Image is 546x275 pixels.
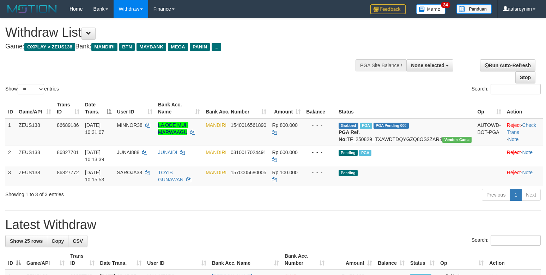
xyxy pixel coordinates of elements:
[522,150,533,155] a: Note
[16,166,54,186] td: ZEUS138
[411,63,444,68] span: None selected
[507,122,521,128] a: Reject
[85,170,104,182] span: [DATE] 10:15:53
[5,118,16,146] td: 1
[57,122,79,128] span: 86689186
[206,122,226,128] span: MANDIRI
[437,250,486,270] th: Op: activate to sort column ascending
[5,43,357,50] h4: Game: Bank:
[85,150,104,162] span: [DATE] 10:13:39
[117,170,142,175] span: SAROJA38
[356,59,406,71] div: PGA Site Balance /
[508,136,519,142] a: Note
[5,98,16,118] th: ID
[91,43,117,51] span: MANDIRI
[119,43,135,51] span: BTN
[5,84,59,94] label: Show entries
[327,250,375,270] th: Amount: activate to sort column ascending
[212,43,221,51] span: ...
[515,71,535,83] a: Stop
[5,146,16,166] td: 2
[472,84,541,94] label: Search:
[442,137,472,143] span: Vendor URL: https://trx31.1velocity.biz
[51,238,64,244] span: Copy
[231,170,266,175] span: Copy 1570005680005 to clipboard
[24,43,75,51] span: OXPLAY > ZEUS138
[97,250,145,270] th: Date Trans.: activate to sort column ascending
[272,150,297,155] span: Rp 600.000
[136,43,166,51] span: MAYBANK
[158,170,183,182] a: TOYIB GUNAWAN
[482,189,510,201] a: Previous
[510,189,522,201] a: 1
[117,122,142,128] span: MINNOR38
[231,150,266,155] span: Copy 0310017024491 to clipboard
[47,235,68,247] a: Copy
[73,238,83,244] span: CSV
[416,4,446,14] img: Button%20Memo.svg
[272,170,297,175] span: Rp 100.000
[203,98,269,118] th: Bank Acc. Number: activate to sort column ascending
[272,122,297,128] span: Rp 800.000
[521,189,541,201] a: Next
[504,98,543,118] th: Action
[24,250,67,270] th: Game/API: activate to sort column ascending
[16,146,54,166] td: ZEUS138
[5,166,16,186] td: 3
[206,150,226,155] span: MANDIRI
[57,150,79,155] span: 86827701
[407,250,437,270] th: Status: activate to sort column ascending
[158,150,177,155] a: JUNAIDI
[303,98,336,118] th: Balance
[82,98,114,118] th: Date Trans.: activate to sort column descending
[504,166,543,186] td: ·
[231,122,266,128] span: Copy 1540016561890 to clipboard
[339,150,358,156] span: Pending
[5,218,541,232] h1: Latest Withdraw
[144,250,209,270] th: User ID: activate to sort column ascending
[456,4,492,14] img: panduan.png
[491,84,541,94] input: Search:
[339,129,360,142] b: PGA Ref. No:
[209,250,282,270] th: Bank Acc. Name: activate to sort column ascending
[474,98,504,118] th: Op: activate to sort column ascending
[190,43,210,51] span: PANIN
[374,123,409,129] span: PGA Pending
[507,150,521,155] a: Reject
[507,122,536,135] a: Check Trans
[85,122,104,135] span: [DATE] 10:31:07
[282,250,327,270] th: Bank Acc. Number: activate to sort column ascending
[522,170,533,175] a: Note
[168,43,188,51] span: MEGA
[269,98,303,118] th: Amount: activate to sort column ascending
[472,235,541,246] label: Search:
[67,250,97,270] th: Trans ID: activate to sort column ascending
[16,98,54,118] th: Game/API: activate to sort column ascending
[359,150,371,156] span: Marked by aafnoeunsreypich
[504,146,543,166] td: ·
[57,170,79,175] span: 86827772
[504,118,543,146] td: · ·
[370,4,406,14] img: Feedback.jpg
[406,59,453,71] button: None selected
[491,235,541,246] input: Search:
[306,149,333,156] div: - - -
[206,170,226,175] span: MANDIRI
[16,118,54,146] td: ZEUS138
[480,59,535,71] a: Run Auto-Refresh
[306,122,333,129] div: - - -
[5,235,47,247] a: Show 25 rows
[474,118,504,146] td: AUTOWD-BOT-PGA
[5,250,24,270] th: ID: activate to sort column descending
[5,188,222,198] div: Showing 1 to 3 of 3 entries
[117,150,140,155] span: JUNAI888
[5,4,59,14] img: MOTION_logo.png
[68,235,87,247] a: CSV
[441,2,450,8] span: 34
[375,250,407,270] th: Balance: activate to sort column ascending
[54,98,82,118] th: Trans ID: activate to sort column ascending
[18,84,44,94] select: Showentries
[360,123,372,129] span: Marked by aafkaynarin
[158,122,188,135] a: LA ODE MUH MARWAAGU
[5,25,357,40] h1: Withdraw List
